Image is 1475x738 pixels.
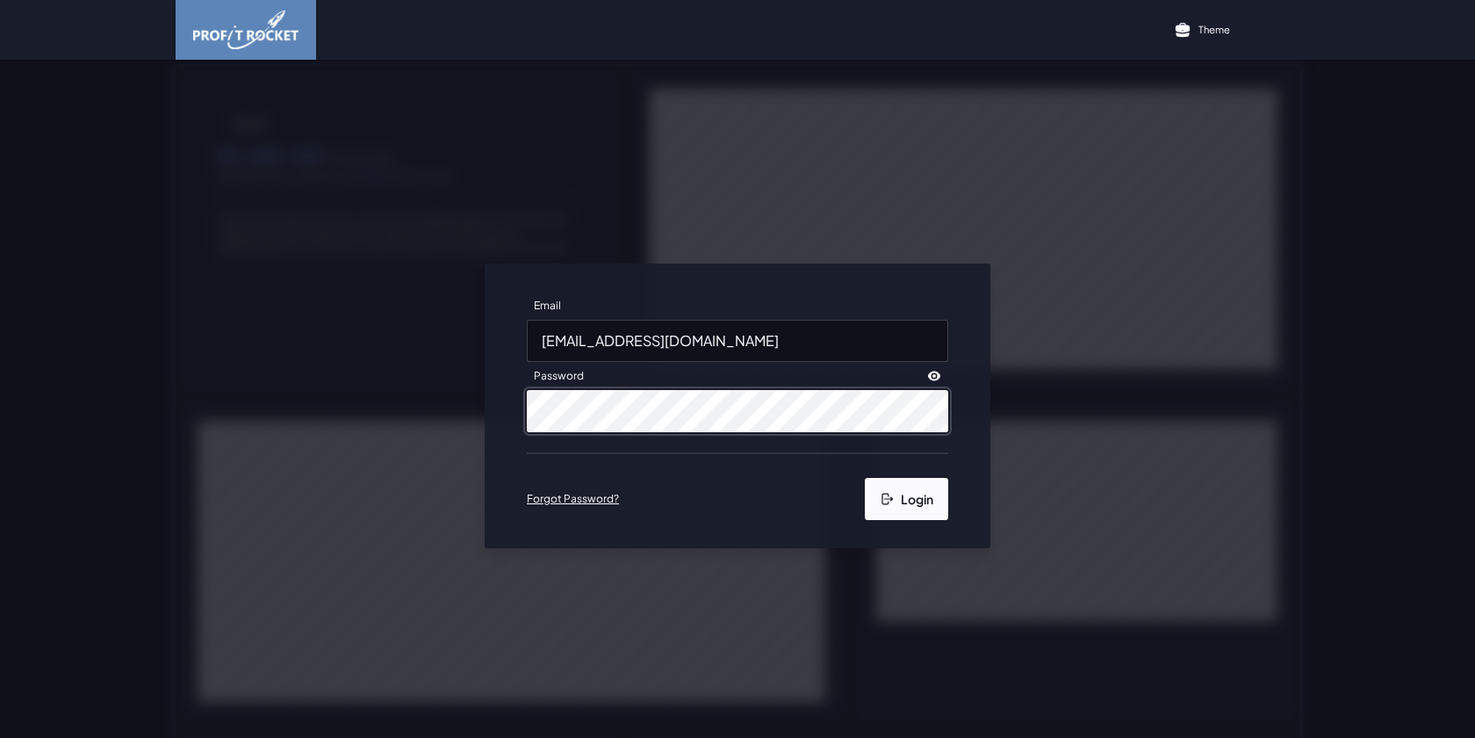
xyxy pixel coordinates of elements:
img: image [193,11,299,49]
label: Email [527,292,568,320]
a: Forgot Password? [527,492,619,506]
label: Password [527,362,591,390]
button: Login [865,478,948,520]
p: Theme [1198,23,1230,36]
